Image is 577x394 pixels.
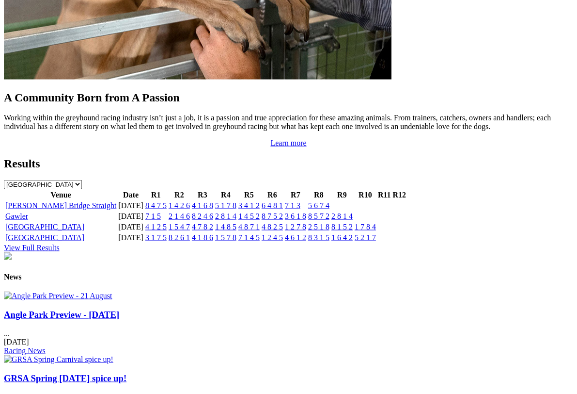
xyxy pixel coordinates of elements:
[331,212,353,220] a: 2 8 1 4
[4,373,126,383] a: GRSA Spring [DATE] spice up!
[354,190,376,200] th: R10
[5,233,84,242] a: [GEOGRAPHIC_DATA]
[118,222,144,232] td: [DATE]
[145,212,161,220] a: 7 1 5
[4,157,573,170] h2: Results
[192,223,213,231] a: 4 7 8 2
[308,212,329,220] a: 8 5 7 2
[331,233,353,242] a: 1 6 4 2
[262,201,283,210] a: 6 4 8 1
[377,190,391,200] th: R11
[262,233,283,242] a: 1 2 4 5
[285,212,306,220] a: 3 6 1 8
[169,223,190,231] a: 1 5 4 7
[4,338,29,346] span: [DATE]
[238,190,260,200] th: R5
[308,233,329,242] a: 8 3 1 5
[355,223,376,231] a: 1 7 8 4
[331,223,353,231] a: 8 1 5 2
[270,139,306,147] a: Learn more
[4,355,113,364] img: GRSA Spring Carnival spice up!
[215,223,236,231] a: 1 4 8 5
[308,223,329,231] a: 2 5 1 8
[169,233,190,242] a: 8 2 6 1
[238,233,260,242] a: 7 1 4 5
[215,190,237,200] th: R4
[215,212,236,220] a: 2 8 1 4
[4,310,573,356] div: ...
[145,201,167,210] a: 8 4 7 5
[4,273,573,281] h4: News
[4,244,60,252] a: View Full Results
[118,201,144,211] td: [DATE]
[238,223,260,231] a: 4 8 7 1
[5,223,84,231] a: [GEOGRAPHIC_DATA]
[4,91,573,104] h2: A Community Born from A Passion
[118,212,144,221] td: [DATE]
[191,190,214,200] th: R3
[145,190,167,200] th: R1
[261,190,283,200] th: R6
[5,212,28,220] a: Gawler
[308,190,330,200] th: R8
[4,346,46,355] a: Racing News
[262,212,283,220] a: 8 7 5 2
[118,233,144,243] td: [DATE]
[355,233,376,242] a: 5 2 1 7
[4,292,112,300] img: Angle Park Preview - 21 August
[262,223,283,231] a: 4 8 2 5
[4,114,573,131] p: Working within the greyhound racing industry isn’t just a job, it is a passion and true appreciat...
[4,252,12,260] img: chasers_homepage.jpg
[5,201,116,210] a: [PERSON_NAME] Bridge Straight
[192,212,213,220] a: 8 2 4 6
[192,201,213,210] a: 4 1 6 8
[392,190,407,200] th: R12
[285,201,300,210] a: 7 1 3
[169,212,190,220] a: 2 1 4 6
[169,201,190,210] a: 1 4 2 6
[145,223,167,231] a: 4 1 2 5
[4,310,119,320] a: Angle Park Preview - [DATE]
[145,233,167,242] a: 3 1 7 5
[5,190,117,200] th: Venue
[238,212,260,220] a: 1 4 5 2
[215,201,236,210] a: 5 1 7 8
[215,233,236,242] a: 1 5 7 8
[238,201,260,210] a: 3 4 1 2
[285,223,306,231] a: 1 2 7 8
[331,190,353,200] th: R9
[168,190,190,200] th: R2
[285,233,306,242] a: 4 6 1 2
[192,233,213,242] a: 4 1 8 6
[284,190,307,200] th: R7
[308,201,329,210] a: 5 6 7 4
[118,190,144,200] th: Date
